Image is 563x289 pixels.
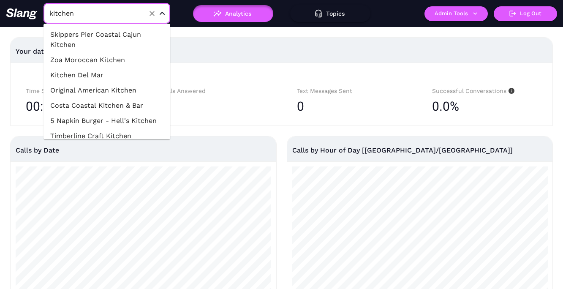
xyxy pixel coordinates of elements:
[297,99,304,114] span: 0
[290,5,370,22] button: Topics
[424,6,488,21] button: Admin Tools
[26,87,67,94] span: Time Saved
[161,86,267,96] div: Calls Answered
[292,136,548,164] div: Calls by Hour of Day [[GEOGRAPHIC_DATA]/[GEOGRAPHIC_DATA]]
[26,96,75,117] span: 00:00:00
[44,113,170,128] li: 5 Napkin Burger - Hell's Kitchen
[193,5,273,22] button: Analytics
[193,10,273,16] a: Analytics
[432,96,459,117] span: 0.0%
[44,128,170,144] li: Timberline Craft Kitchen
[16,136,271,164] div: Calls by Date
[494,6,557,21] button: Log Out
[16,41,547,62] div: Your data for the past
[432,87,514,94] span: Successful Conversations
[506,88,514,94] span: info-circle
[146,8,158,19] button: Clear
[297,86,402,96] div: Text Messages Sent
[44,52,170,68] li: Zoa Moroccan Kitchen
[44,27,170,52] li: Skippers Pier Coastal Cajun Kitchen
[6,8,38,19] img: 623511267c55cb56e2f2a487_logo2.png
[44,68,170,83] li: Kitchen Del Mar
[157,8,167,19] button: Close
[44,98,170,113] li: Costa Coastal Kitchen & Bar
[44,83,170,98] li: Original American Kitchen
